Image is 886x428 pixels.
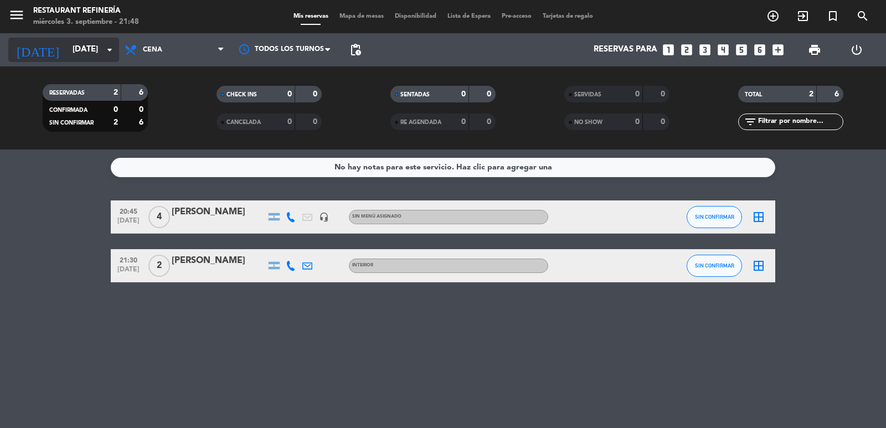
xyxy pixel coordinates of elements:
span: 20:45 [115,204,142,217]
strong: 0 [461,118,466,126]
i: looks_two [679,43,694,57]
span: Mis reservas [288,13,334,19]
span: CANCELADA [226,120,261,125]
span: TOTAL [745,92,762,97]
span: SIN CONFIRMAR [695,262,734,269]
strong: 2 [114,89,118,96]
i: add_box [771,43,785,57]
i: headset_mic [319,212,329,222]
span: 4 [148,206,170,228]
i: border_all [752,210,765,224]
strong: 0 [487,90,493,98]
span: INTERIOR [352,263,373,267]
i: [DATE] [8,38,67,62]
strong: 0 [487,118,493,126]
div: [PERSON_NAME] [172,254,266,268]
button: SIN CONFIRMAR [687,206,742,228]
i: turned_in_not [826,9,839,23]
strong: 0 [635,118,640,126]
span: SENTADAS [400,92,430,97]
strong: 0 [139,106,146,114]
span: Mapa de mesas [334,13,389,19]
span: RE AGENDADA [400,120,441,125]
i: filter_list [744,115,757,128]
span: CONFIRMADA [49,107,87,113]
i: looks_one [661,43,676,57]
span: CHECK INS [226,92,257,97]
span: SIN CONFIRMAR [49,120,94,126]
strong: 0 [635,90,640,98]
span: [DATE] [115,217,142,230]
strong: 0 [287,90,292,98]
strong: 0 [461,90,466,98]
strong: 6 [139,118,146,126]
i: looks_6 [753,43,767,57]
strong: 0 [313,118,320,126]
span: Reservas para [594,45,657,55]
span: SERVIDAS [574,92,601,97]
i: looks_4 [716,43,730,57]
i: border_all [752,259,765,272]
i: menu [8,7,25,23]
div: [PERSON_NAME] [172,205,266,219]
i: add_circle_outline [766,9,780,23]
strong: 2 [114,118,118,126]
i: looks_5 [734,43,749,57]
span: SIN CONFIRMAR [695,214,734,220]
strong: 6 [835,90,841,98]
i: exit_to_app [796,9,810,23]
strong: 6 [139,89,146,96]
i: power_settings_new [850,43,863,56]
span: Sin menú asignado [352,214,401,219]
i: arrow_drop_down [103,43,116,56]
span: Pre-acceso [496,13,537,19]
span: 21:30 [115,253,142,266]
span: NO SHOW [574,120,602,125]
div: miércoles 3. septiembre - 21:48 [33,17,139,28]
span: [DATE] [115,266,142,279]
strong: 0 [287,118,292,126]
strong: 2 [809,90,813,98]
strong: 0 [661,90,667,98]
span: Lista de Espera [442,13,496,19]
span: RESERVADAS [49,90,85,96]
strong: 0 [661,118,667,126]
span: pending_actions [349,43,362,56]
strong: 0 [313,90,320,98]
button: SIN CONFIRMAR [687,255,742,277]
div: Restaurant Refinería [33,6,139,17]
span: 2 [148,255,170,277]
input: Filtrar por nombre... [757,116,843,128]
div: No hay notas para este servicio. Haz clic para agregar una [334,161,552,174]
span: Disponibilidad [389,13,442,19]
div: LOG OUT [836,33,878,66]
strong: 0 [114,106,118,114]
i: looks_3 [698,43,712,57]
span: print [808,43,821,56]
i: search [856,9,869,23]
button: menu [8,7,25,27]
span: Cena [143,46,162,54]
span: Tarjetas de regalo [537,13,599,19]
